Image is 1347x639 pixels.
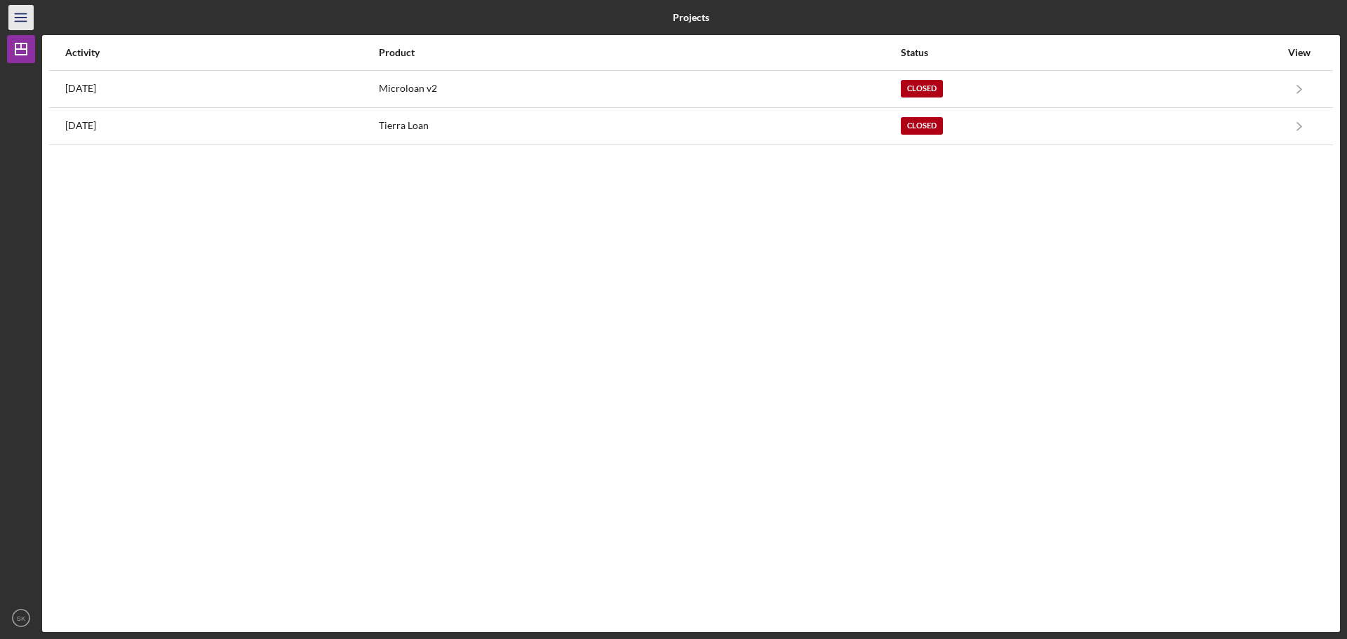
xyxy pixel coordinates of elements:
[17,614,26,622] text: SK
[379,47,899,58] div: Product
[901,80,943,97] div: Closed
[901,47,1280,58] div: Status
[65,83,96,94] time: 2025-02-07 01:03
[379,109,899,144] div: Tierra Loan
[65,120,96,131] time: 2024-11-14 20:39
[1282,47,1317,58] div: View
[379,72,899,107] div: Microloan v2
[901,117,943,135] div: Closed
[7,604,35,632] button: SK
[673,12,709,23] b: Projects
[65,47,377,58] div: Activity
